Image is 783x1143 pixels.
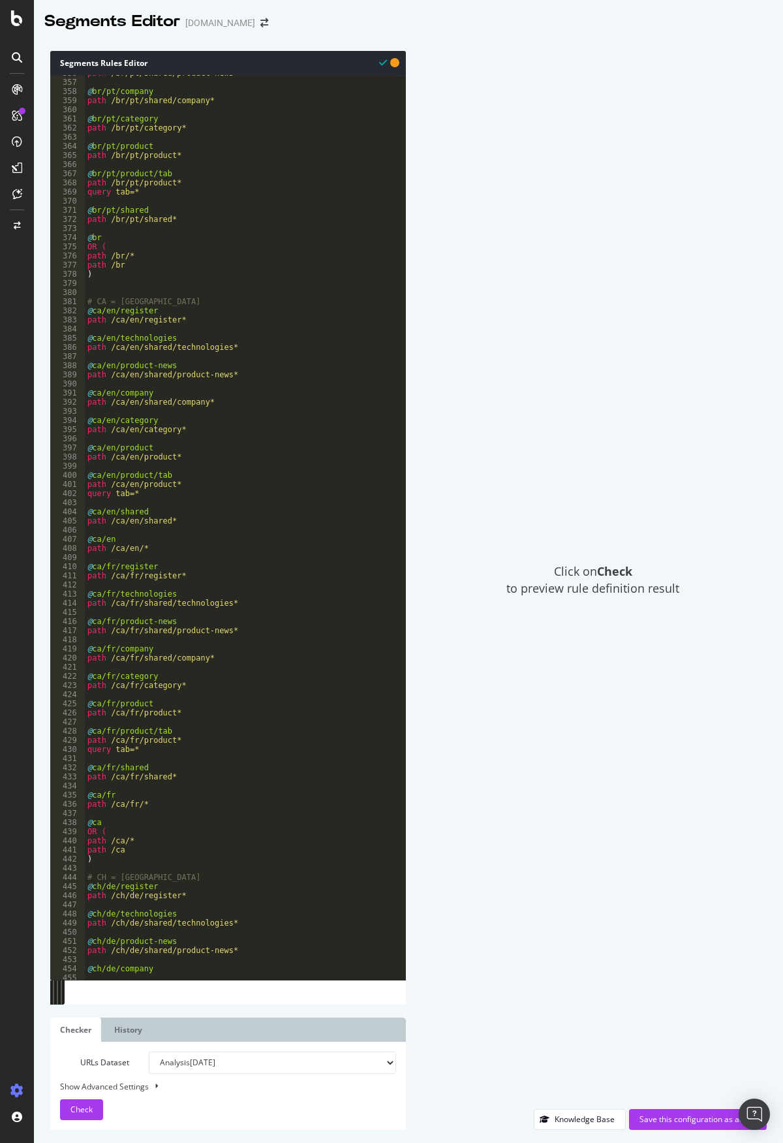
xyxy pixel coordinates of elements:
div: 444 [50,873,85,882]
div: 364 [50,142,85,151]
div: Show Advanced Settings [50,1080,386,1093]
div: 433 [50,772,85,781]
div: 453 [50,955,85,964]
div: 362 [50,123,85,133]
div: 360 [50,105,85,114]
div: Segments Editor [44,10,180,33]
div: 383 [50,315,85,324]
div: 428 [50,727,85,736]
div: 438 [50,818,85,827]
div: 366 [50,160,85,169]
div: 408 [50,544,85,553]
div: [DOMAIN_NAME] [185,16,255,29]
strong: Check [597,563,632,579]
label: URLs Dataset [50,1052,139,1074]
div: Segments Rules Editor [50,51,406,75]
div: 379 [50,279,85,288]
div: 455 [50,973,85,982]
div: 384 [50,324,85,334]
div: 369 [50,187,85,196]
div: 375 [50,242,85,251]
div: 439 [50,827,85,836]
button: Check [60,1099,103,1120]
span: Syntax is valid [379,56,387,69]
div: 422 [50,672,85,681]
div: 405 [50,516,85,525]
div: 425 [50,699,85,708]
div: 390 [50,379,85,388]
div: 418 [50,635,85,644]
div: 445 [50,882,85,891]
div: 368 [50,178,85,187]
div: 436 [50,800,85,809]
div: 361 [50,114,85,123]
div: 416 [50,617,85,626]
div: 454 [50,964,85,973]
div: 382 [50,306,85,315]
span: You have unsaved modifications [390,56,399,69]
div: 370 [50,196,85,206]
div: 400 [50,471,85,480]
div: 378 [50,270,85,279]
div: 434 [50,781,85,791]
div: arrow-right-arrow-left [260,18,268,27]
div: 448 [50,909,85,918]
div: 451 [50,937,85,946]
div: 389 [50,370,85,379]
div: 385 [50,334,85,343]
div: 443 [50,864,85,873]
div: 450 [50,928,85,937]
div: 374 [50,233,85,242]
div: 403 [50,498,85,507]
div: 449 [50,918,85,928]
div: 391 [50,388,85,398]
div: 365 [50,151,85,160]
div: 357 [50,78,85,87]
div: 367 [50,169,85,178]
div: 396 [50,434,85,443]
div: 387 [50,352,85,361]
div: 377 [50,260,85,270]
div: 429 [50,736,85,745]
div: 376 [50,251,85,260]
div: 409 [50,553,85,562]
div: 423 [50,681,85,690]
button: Knowledge Base [534,1109,626,1130]
div: 411 [50,571,85,580]
div: 427 [50,717,85,727]
div: 388 [50,361,85,370]
div: 432 [50,763,85,772]
div: 398 [50,452,85,462]
div: 435 [50,791,85,800]
div: Open Intercom Messenger [739,1099,770,1130]
div: 402 [50,489,85,498]
div: 452 [50,946,85,955]
div: 393 [50,407,85,416]
div: 372 [50,215,85,224]
div: 430 [50,745,85,754]
div: 358 [50,87,85,96]
div: 371 [50,206,85,215]
div: 437 [50,809,85,818]
div: 410 [50,562,85,571]
div: 392 [50,398,85,407]
a: Knowledge Base [534,1114,626,1125]
div: 397 [50,443,85,452]
div: 373 [50,224,85,233]
div: 431 [50,754,85,763]
div: 419 [50,644,85,653]
div: 412 [50,580,85,589]
div: 406 [50,525,85,535]
div: 426 [50,708,85,717]
a: History [104,1018,152,1042]
div: 441 [50,845,85,854]
div: 440 [50,836,85,845]
button: Save this configuration as active [629,1109,767,1130]
div: 404 [50,507,85,516]
div: 414 [50,599,85,608]
div: 407 [50,535,85,544]
div: 442 [50,854,85,864]
div: 420 [50,653,85,663]
div: 381 [50,297,85,306]
div: 399 [50,462,85,471]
